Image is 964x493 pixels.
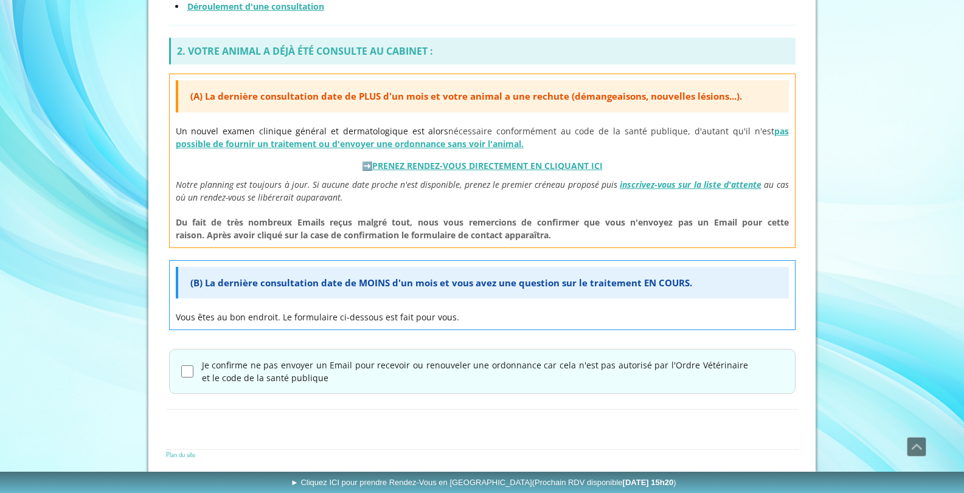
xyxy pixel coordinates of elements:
b: [DATE] 15h20 [623,478,674,487]
span: ► Cliquez ICI pour prendre Rendez-Vous en [GEOGRAPHIC_DATA] [291,478,676,487]
label: Je confirme ne pas envoyer un Email pour recevoir ou renouveler une ordonnance car cela n'est pas... [202,359,748,384]
span: au cas où un rendez-vous se libérerait auparavant. [176,179,789,203]
span: (A) La dernière consultation date de PLUS d'un mois et votre animal a une rechute (démangeaisons,... [190,90,742,102]
span: nécessaire conformément au code de la santé publique, d'autant qu'il n'est [176,125,789,150]
span: Notre planning est toujours à jour. Si aucune date proche n'est disponible, prenez le premier cré... [176,179,617,190]
a: Défiler vers le haut [907,437,926,457]
a: pas possible de fournir un traitement ou d'envoyer une ordonnance sans voir l'animal. [176,125,789,150]
p: Vous êtes au bon endroit. Le formulaire ci-dessous est fait pour vous. [176,311,789,323]
span: Défiler vers le haut [907,438,926,456]
a: PRENEZ RENDEZ-VOUS DIRECTEMENT EN CLIQUANT ICI [372,160,603,171]
strong: 2. VOTRE ANIMAL A DÉJÀ ÉTÉ CONSULTE AU CABINET : [177,44,433,58]
span: Du fait de très nombreux Emails reçus malgré tout, nous vous remercions de confirmer que vous n'e... [176,216,789,241]
span: (B) La dernière consultation date de MOINS d'un mois et vous avez une question sur le traitement ... [190,277,692,289]
a: Plan du site [166,450,195,459]
span: (Prochain RDV disponible ) [532,478,676,487]
a: Déroulement d'une consultation [187,1,324,12]
strong: ➡️ [362,160,603,171]
p: Un nouvel examen clinique général et dermatologique est alors [176,125,789,150]
a: inscrivez-vous sur la liste d'attente [620,179,761,190]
